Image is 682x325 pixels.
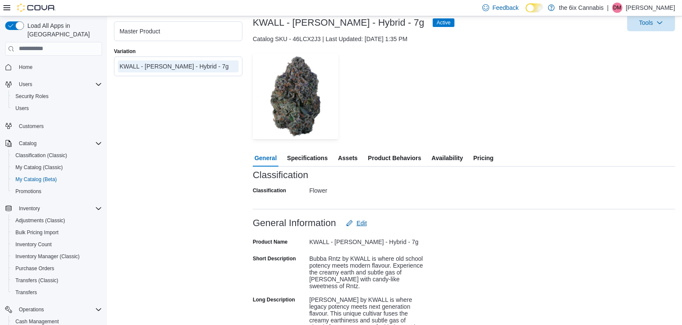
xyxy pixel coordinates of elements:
span: Inventory Manager (Classic) [15,253,80,260]
a: My Catalog (Beta) [12,174,60,185]
span: Customers [19,123,44,130]
div: Catalog SKU - 46LCX2J3 | Last Updated: [DATE] 1:35 PM [253,35,675,43]
span: Classification (Classic) [12,150,102,161]
a: Transfers [12,287,40,298]
a: Purchase Orders [12,263,58,274]
span: Security Roles [15,93,48,100]
span: Users [12,103,102,113]
button: Users [2,78,105,90]
button: Inventory [2,203,105,215]
h3: Classification [253,170,308,180]
button: Transfers [9,286,105,298]
span: General [254,149,277,167]
span: Inventory Count [12,239,102,250]
span: Catalog [19,140,36,147]
span: Purchase Orders [15,265,54,272]
button: Purchase Orders [9,262,105,274]
span: Users [15,105,29,112]
span: Promotions [12,186,102,197]
span: Users [15,79,102,89]
span: Inventory [19,205,40,212]
span: Pricing [473,149,494,167]
a: My Catalog (Classic) [12,162,66,173]
div: KWALL - [PERSON_NAME] - Hybrid - 7g [309,235,424,245]
button: Operations [2,304,105,316]
button: Classification (Classic) [9,149,105,161]
span: Purchase Orders [12,263,102,274]
button: Inventory Count [9,239,105,250]
div: Dhwanit Modi [612,3,622,13]
span: Operations [15,304,102,315]
button: Tools [627,14,675,31]
a: Promotions [12,186,45,197]
a: Bulk Pricing Import [12,227,62,238]
span: Adjustments (Classic) [15,217,65,224]
span: Adjustments (Classic) [12,215,102,226]
button: Customers [2,119,105,132]
span: Security Roles [12,91,102,101]
button: Inventory [15,203,43,214]
span: Transfers (Classic) [15,277,58,284]
span: Product Behaviors [368,149,421,167]
span: Transfers (Classic) [12,275,102,286]
a: Inventory Count [12,239,55,250]
button: Home [2,61,105,73]
h3: General Information [253,218,336,228]
span: Inventory Manager (Classic) [12,251,102,262]
span: Customers [15,120,102,131]
span: Inventory Count [15,241,52,248]
span: Assets [338,149,358,167]
label: Variation [114,48,136,55]
span: DM [613,3,622,13]
a: Classification (Classic) [12,150,71,161]
div: Flower [309,184,424,194]
span: Transfers [15,289,37,296]
button: Users [15,79,36,89]
button: Transfers (Classic) [9,274,105,286]
button: Catalog [15,138,40,149]
span: Operations [19,306,44,313]
span: Promotions [15,188,42,195]
span: My Catalog (Classic) [12,162,102,173]
a: Customers [15,121,47,131]
label: Long Description [253,296,295,303]
label: Short Description [253,255,296,262]
button: Adjustments (Classic) [9,215,105,227]
span: Users [19,81,32,88]
span: Active [437,19,451,27]
span: Bulk Pricing Import [15,229,59,236]
a: Transfers (Classic) [12,275,62,286]
a: Inventory Manager (Classic) [12,251,83,262]
button: Inventory Manager (Classic) [9,250,105,262]
a: Adjustments (Classic) [12,215,69,226]
span: Tools [639,18,653,27]
button: Bulk Pricing Import [9,227,105,239]
button: Operations [15,304,48,315]
span: Load All Apps in [GEOGRAPHIC_DATA] [24,21,102,39]
span: Feedback [493,3,519,12]
label: Product Name [253,239,287,245]
span: Specifications [287,149,328,167]
span: Active [433,18,455,27]
div: Bubba Rntz by KWALL is where old school potency meets modern flavour. Experience the creamy earth... [309,252,424,289]
span: Bulk Pricing Import [12,227,102,238]
span: Home [19,64,33,71]
span: Availability [431,149,463,167]
label: Classification [253,187,286,194]
span: Cash Management [15,318,59,325]
span: Classification (Classic) [15,152,67,159]
span: My Catalog (Beta) [12,174,102,185]
button: My Catalog (Classic) [9,161,105,173]
span: Edit [356,219,367,227]
div: KWALL - [PERSON_NAME] - Hybrid - 7g [120,62,237,71]
button: My Catalog (Beta) [9,173,105,185]
img: Image for KWALL - Bubba Runtz - Hybrid - 7g [253,54,338,139]
span: My Catalog (Beta) [15,176,57,183]
a: Security Roles [12,91,52,101]
button: Users [9,102,105,114]
span: Catalog [15,138,102,149]
a: Home [15,62,36,72]
span: Inventory [15,203,102,214]
p: the 6ix Cannabis [559,3,604,13]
